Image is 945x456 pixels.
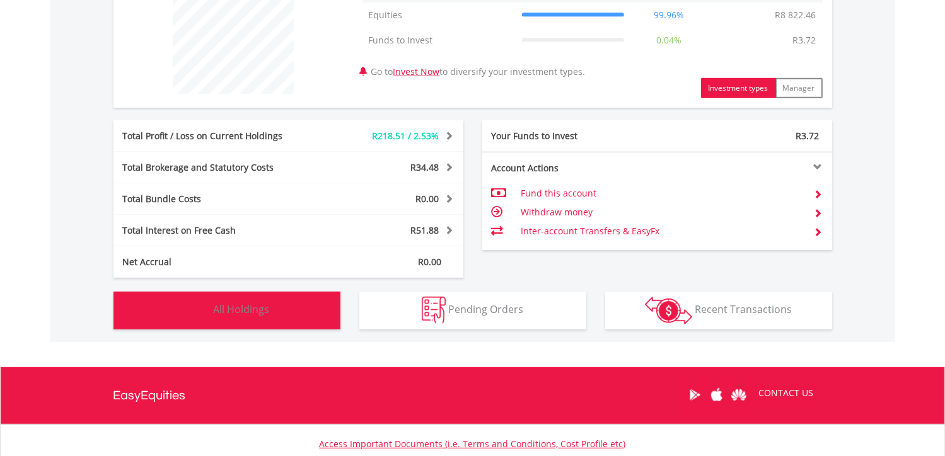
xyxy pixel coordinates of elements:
div: Total Profit / Loss on Current Holdings [113,130,318,142]
a: Apple [706,375,728,414]
span: R3.72 [796,130,820,142]
td: Funds to Invest [362,28,516,53]
span: Recent Transactions [695,302,792,316]
img: transactions-zar-wht.png [645,297,692,324]
a: Invest Now [393,66,440,77]
span: R0.00 [419,256,442,268]
td: R8 822.46 [769,3,823,28]
td: 99.96% [630,3,707,28]
div: Account Actions [482,162,658,174]
td: Fund this account [521,184,804,203]
img: holdings-wht.png [184,297,211,324]
span: Pending Orders [448,302,523,316]
span: R0.00 [416,193,439,205]
span: R218.51 / 2.53% [373,130,439,142]
button: Investment types [701,78,776,98]
span: R34.48 [411,161,439,173]
span: All Holdings [214,302,270,316]
div: Total Brokerage and Statutory Costs [113,161,318,174]
a: Access Important Documents (i.e. Terms and Conditions, Cost Profile etc) [320,438,626,450]
a: EasyEquities [113,367,186,424]
a: CONTACT US [750,375,823,411]
td: Inter-account Transfers & EasyFx [521,222,804,241]
a: Google Play [684,375,706,414]
div: Total Interest on Free Cash [113,224,318,237]
td: Withdraw money [521,203,804,222]
div: Net Accrual [113,256,318,268]
td: Equities [362,3,516,28]
a: Huawei [728,375,750,414]
td: 0.04% [630,28,707,53]
span: R51.88 [411,224,439,236]
button: All Holdings [113,292,340,329]
div: Total Bundle Costs [113,193,318,205]
button: Pending Orders [359,292,586,329]
button: Recent Transactions [605,292,832,329]
div: Your Funds to Invest [482,130,658,142]
td: R3.72 [787,28,823,53]
img: pending_instructions-wht.png [422,297,446,324]
button: Manager [775,78,823,98]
